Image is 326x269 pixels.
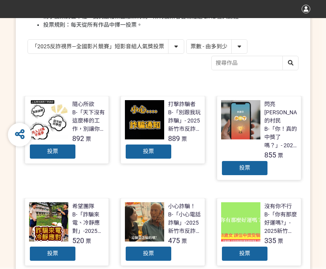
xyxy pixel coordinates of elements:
[47,250,58,256] span: 投票
[168,210,201,235] div: B-「小心電話詐騙」-2025新竹市反詐視界影片徵件
[181,136,187,142] span: 票
[25,96,109,164] a: 隨心所欲B-「天下沒有這麼棒的工作，別讓你的求職夢變成惡夢！」- 2025新竹市反詐視界影片徵件892票投票
[239,165,250,171] span: 投票
[168,236,180,245] span: 475
[168,108,201,133] div: B-「別跟我玩詐騙」- 2025新竹市反詐視界影片徵件
[47,148,58,154] span: 投票
[86,238,91,244] span: 票
[121,198,205,266] a: 小心詐騙！B-「小心電話詐騙」-2025新竹市反詐視界影片徵件475票投票
[264,236,276,245] span: 335
[143,250,154,256] span: 投票
[239,250,250,256] span: 投票
[278,152,283,159] span: 票
[264,151,276,159] span: 855
[278,238,283,244] span: 票
[264,100,306,125] div: 閃亮[PERSON_NAME]的村民
[264,202,292,210] div: 沒有你不行
[168,202,196,210] div: 小心詐騙！
[121,96,205,164] a: 打擊詐騙者B-「別跟我玩詐騙」- 2025新竹市反詐視界影片徵件889票投票
[43,21,299,29] li: 投票規則：每天從所有作品中擇一投票。
[72,134,84,143] span: 892
[264,125,297,150] div: B-「你！真的中獎了嗎？」- 2025新竹市反詐視界影片徵件
[168,100,196,108] div: 打擊詐騙者
[212,56,298,70] input: 搜尋作品
[72,210,105,235] div: B-「詐騙來電、冷靜應對」-2025新竹市反詐視界影片徵件
[181,238,187,244] span: 票
[143,148,154,154] span: 投票
[86,136,91,142] span: 票
[217,198,301,266] a: 沒有你不行B-「你有那麼好運嗎?」- 2025新竹市反詐視界影片徵件335票投票
[264,210,297,235] div: B-「你有那麼好運嗎?」- 2025新竹市反詐視界影片徵件
[168,134,180,143] span: 889
[72,108,105,133] div: B-「天下沒有這麼棒的工作，別讓你的求職夢變成惡夢！」- 2025新竹市反詐視界影片徵件
[25,198,109,266] a: 希望團隊B-「詐騙來電、冷靜應對」-2025新竹市反詐視界影片徵件520票投票
[72,236,84,245] span: 520
[72,100,94,108] div: 隨心所欲
[217,96,301,180] a: 閃亮[PERSON_NAME]的村民B-「你！真的中獎了嗎？」- 2025新竹市反詐視界影片徵件855票投票
[72,202,94,210] div: 希望團隊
